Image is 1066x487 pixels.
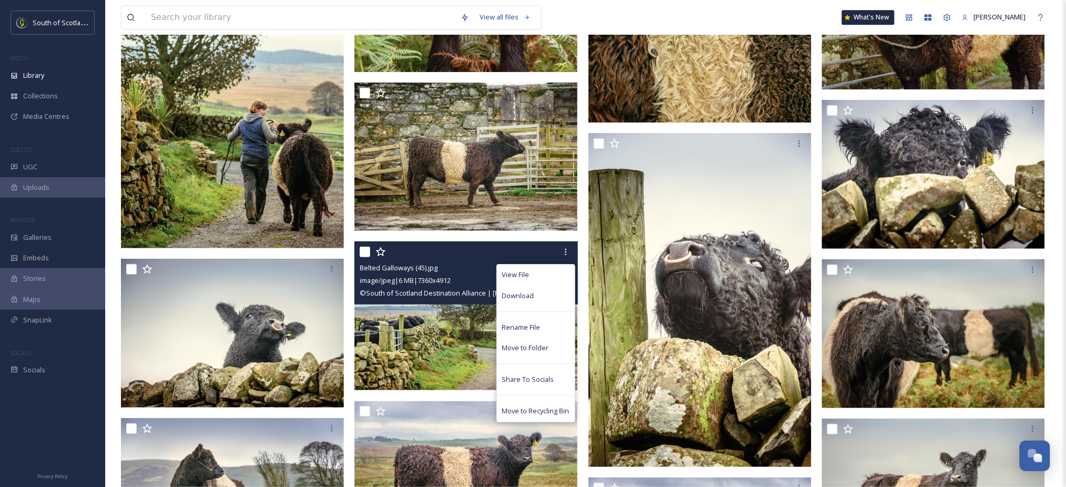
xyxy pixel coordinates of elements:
span: © South of Scotland Destination Alliance | [PERSON_NAME] [360,288,545,298]
span: Library [23,70,44,80]
img: images.jpeg [17,17,27,28]
img: Belted Galloways (48).jpg [121,259,344,408]
img: Belted Galloways (5).jpg [822,259,1045,408]
span: Maps [23,295,40,305]
a: View all files [474,7,536,27]
a: [PERSON_NAME] [957,7,1031,27]
img: Belted Galloways (46).jpg [588,133,811,468]
span: Collections [23,91,58,101]
span: Socials [23,365,45,375]
span: Download [502,291,534,301]
span: Galleries [23,232,52,242]
span: Share To Socials [502,374,554,384]
span: Rename File [502,322,541,332]
span: Embeds [23,253,49,263]
span: Uploads [23,182,49,192]
span: Move to Recycling Bin [502,406,570,416]
span: South of Scotland Destination Alliance [33,17,153,27]
img: Belted Galloways (41).jpg [354,83,577,231]
input: Search your library [146,6,455,29]
span: SOCIALS [11,349,32,357]
a: What's New [842,10,895,25]
span: WIDGETS [11,216,35,224]
span: image/jpeg | 6 MB | 7360 x 4912 [360,276,451,285]
span: Belted Galloways (45).jpg [360,263,438,272]
span: Media Centres [23,111,69,121]
span: Move to Folder [502,343,549,353]
button: Open Chat [1020,441,1050,471]
span: MEDIA [11,54,29,62]
span: Privacy Policy [37,473,68,480]
img: Belted Galloways (47).jpg [822,100,1045,249]
span: UGC [23,162,37,172]
span: View File [502,270,530,280]
img: Belted Galloways (45).jpg [354,242,577,391]
a: Privacy Policy [37,469,68,482]
span: [PERSON_NAME] [974,12,1026,22]
span: COLLECT [11,146,33,154]
span: SnapLink [23,315,52,325]
span: Stories [23,273,46,283]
